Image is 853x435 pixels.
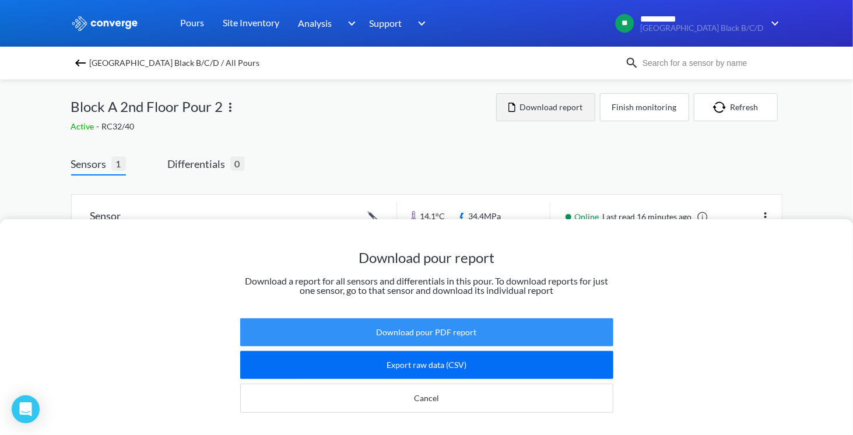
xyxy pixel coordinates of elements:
img: backspace.svg [73,56,87,70]
img: logo_ewhite.svg [71,16,139,31]
span: [GEOGRAPHIC_DATA] Black B/C/D [641,24,764,33]
img: downArrow.svg [410,16,429,30]
img: downArrow.svg [340,16,359,30]
img: icon-search.svg [625,56,639,70]
span: Analysis [299,16,332,30]
img: downArrow.svg [764,16,782,30]
span: Support [370,16,402,30]
div: Open Intercom Messenger [12,395,40,423]
span: [GEOGRAPHIC_DATA] Black B/C/D / All Pours [90,55,260,71]
input: Search for a sensor by name [639,57,780,69]
p: Download a report for all sensors and differentials in this pour. To download reports for just on... [240,276,613,295]
button: Export raw data (CSV) [240,351,613,379]
h1: Download pour report [240,248,613,267]
button: Download pour PDF report [240,318,613,346]
button: Cancel [240,384,613,413]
